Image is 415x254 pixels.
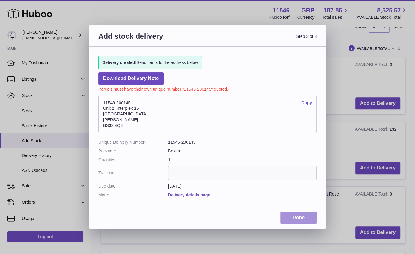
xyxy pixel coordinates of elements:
h3: Add stock delivery [98,32,207,48]
a: Copy [301,100,312,106]
dd: [DATE] [168,183,317,189]
a: Delivery details page [168,192,210,197]
strong: Delivery created! [102,60,137,65]
dd: Boxes [168,148,317,154]
dt: More: [98,192,168,198]
p: Parcels must have their own unique number "11546-200145" quoted. [98,85,317,92]
a: Done [280,212,317,224]
dt: Tracking: [98,166,168,180]
dt: Unique Delivery Number: [98,139,168,145]
dd: 1 [168,157,317,163]
dt: Package: [98,148,168,154]
span: Step 3 of 3 [207,32,317,48]
dd: 11546-200145 [168,139,317,145]
address: 11546-200145 Unit 2, Interplex 16 [GEOGRAPHIC_DATA] [PERSON_NAME] BS32 4QE [98,95,317,133]
a: Download Delivery Note [98,72,164,85]
span: Send items to the address below [102,60,198,65]
dt: Quantity: [98,157,168,163]
dt: Due date: [98,183,168,189]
